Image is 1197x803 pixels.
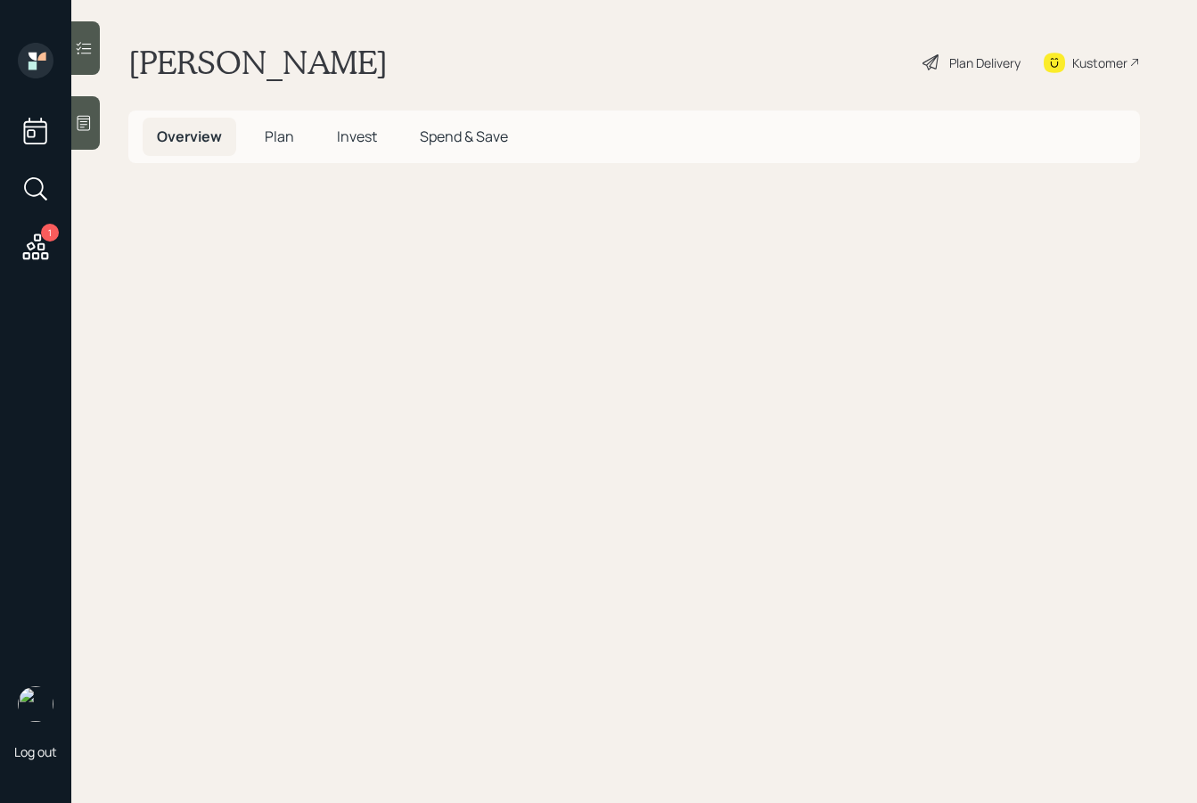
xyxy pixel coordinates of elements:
div: Log out [14,743,57,760]
div: Kustomer [1072,53,1127,72]
span: Invest [337,127,377,146]
div: 1 [41,224,59,242]
span: Plan [265,127,294,146]
div: Plan Delivery [949,53,1021,72]
span: Spend & Save [420,127,508,146]
h1: [PERSON_NAME] [128,43,388,82]
img: aleksandra-headshot.png [18,686,53,722]
span: Overview [157,127,222,146]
